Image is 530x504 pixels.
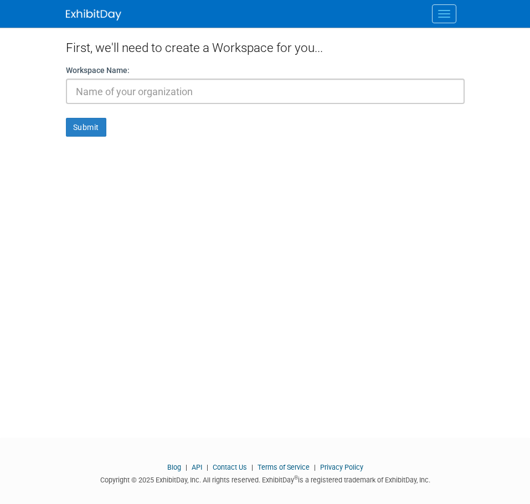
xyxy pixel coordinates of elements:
[204,463,211,471] span: |
[294,475,298,481] sup: ®
[320,463,363,471] a: Privacy Policy
[66,118,106,137] button: Submit
[432,4,456,23] button: Menu
[66,9,121,20] img: ExhibitDay
[213,463,247,471] a: Contact Us
[192,463,202,471] a: API
[66,79,465,104] input: Name of your organization
[311,463,318,471] span: |
[258,463,310,471] a: Terms of Service
[249,463,256,471] span: |
[66,65,130,76] label: Workspace Name:
[167,463,181,471] a: Blog
[183,463,190,471] span: |
[66,28,465,65] div: First, we'll need to create a Workspace for you...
